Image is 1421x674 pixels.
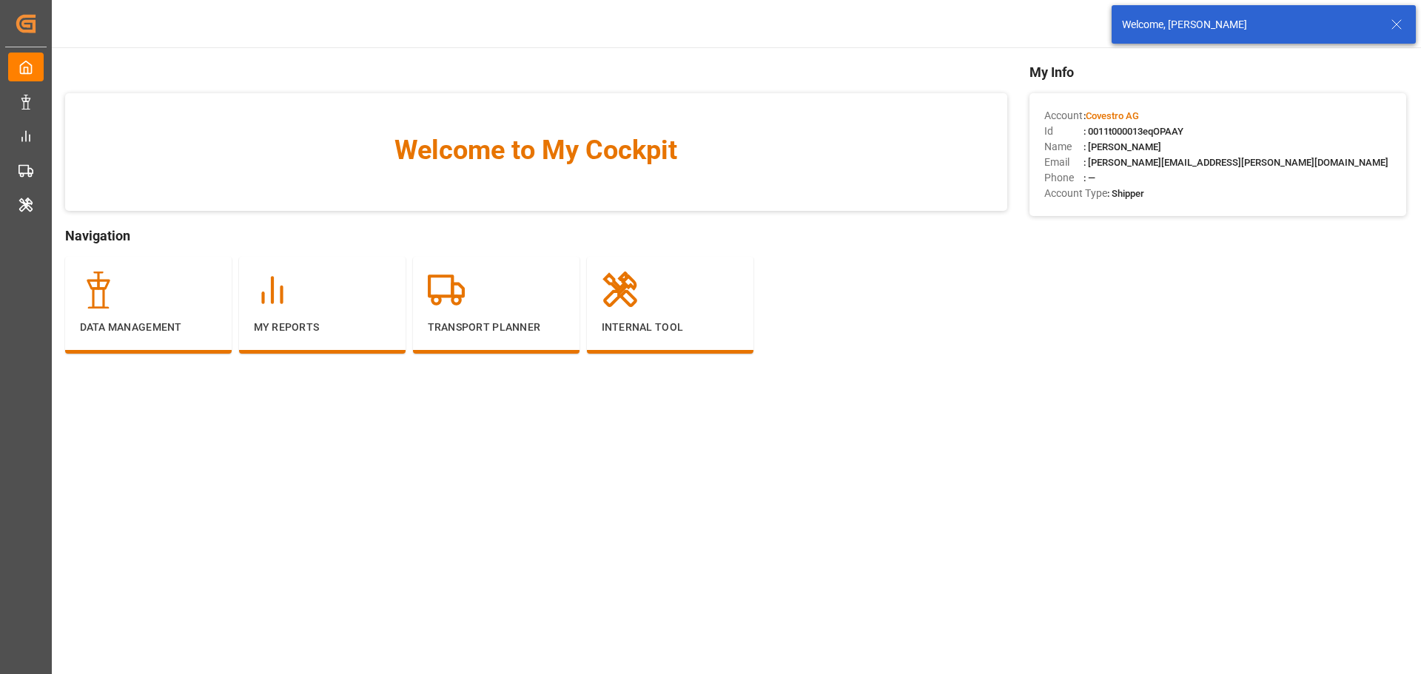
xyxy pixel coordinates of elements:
p: Internal Tool [602,320,739,335]
div: Welcome, [PERSON_NAME] [1122,17,1377,33]
span: Covestro AG [1086,110,1139,121]
p: Data Management [80,320,217,335]
span: Phone [1044,170,1084,186]
span: : Shipper [1107,188,1144,199]
span: My Info [1029,62,1406,82]
span: : — [1084,172,1095,183]
span: Welcome to My Cockpit [95,130,978,170]
span: : [PERSON_NAME][EMAIL_ADDRESS][PERSON_NAME][DOMAIN_NAME] [1084,157,1388,168]
span: : [PERSON_NAME] [1084,141,1161,152]
span: Name [1044,139,1084,155]
span: : [1084,110,1139,121]
span: : 0011t000013eqOPAAY [1084,126,1183,137]
span: Id [1044,124,1084,139]
span: Email [1044,155,1084,170]
span: Account [1044,108,1084,124]
span: Navigation [65,226,1007,246]
p: My Reports [254,320,391,335]
p: Transport Planner [428,320,565,335]
span: Account Type [1044,186,1107,201]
